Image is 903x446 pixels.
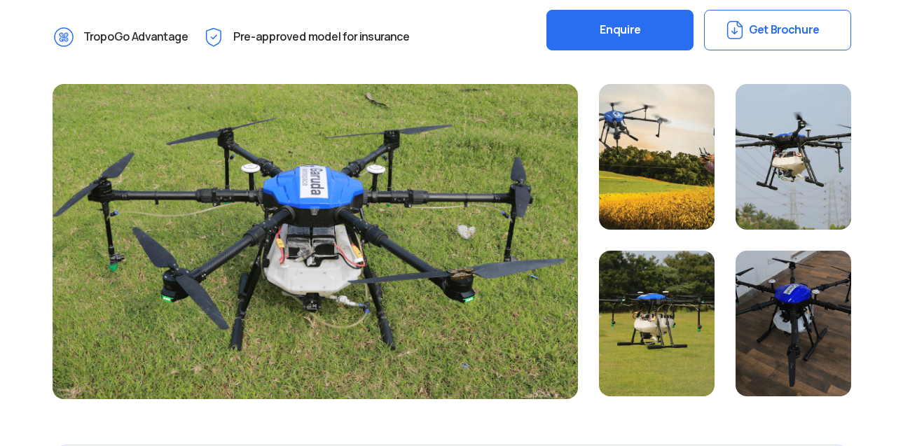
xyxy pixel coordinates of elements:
[704,10,851,50] button: Get Brochure
[233,26,410,48] span: Pre-approved model for insurance
[53,26,75,48] img: ic_TropoGo_Advantage.png
[83,26,188,48] span: TropoGo Advantage
[546,10,694,50] button: Enquire
[202,26,225,48] img: ic_Pre-approved.png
